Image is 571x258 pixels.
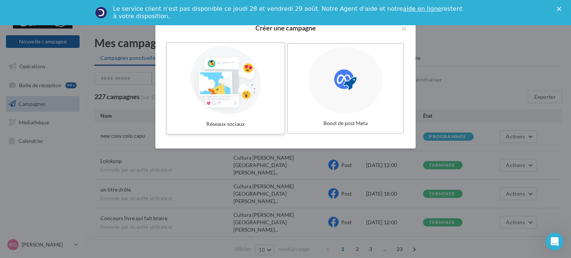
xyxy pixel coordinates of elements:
div: Boost de post Meta [291,117,400,130]
img: Profile image for Service-Client [95,7,107,19]
div: Le service client n'est pas disponible ce jeudi 28 et vendredi 29 août. Notre Agent d'aide et not... [113,5,464,20]
a: aide en ligne [403,5,441,12]
iframe: Intercom live chat [546,233,564,251]
h2: Créer une campagne [167,25,404,31]
div: Fermer [557,7,564,11]
div: Réseaux sociaux [170,117,281,131]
